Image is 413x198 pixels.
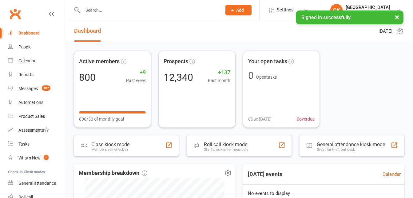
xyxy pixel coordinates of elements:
[256,75,277,80] span: Open tasks
[79,169,147,178] span: Membership breakdown
[18,114,45,119] div: Product Sales
[297,116,315,122] span: 0 overdue
[81,6,217,14] input: Search...
[248,71,254,80] div: 0
[317,147,385,152] div: Great for the front desk
[74,20,101,42] a: Dashboard
[8,137,65,151] a: Tasks
[330,4,343,16] div: OK
[208,77,230,84] span: Past month
[8,151,65,165] a: What's New1
[18,155,41,160] div: What's New
[225,5,252,15] button: Add
[18,72,34,77] div: Reports
[164,72,193,82] div: 12,340
[8,54,65,68] a: Calendar
[164,57,188,66] span: Prospects
[8,109,65,123] a: Product Sales
[79,57,120,66] span: Active members
[8,26,65,40] a: Dashboard
[91,142,129,147] div: Class kiosk mode
[18,58,36,63] div: Calendar
[383,171,401,178] a: Calendar
[18,44,31,49] div: People
[7,6,23,22] a: Clubworx
[79,116,124,122] span: 800/30 of monthly goal
[243,169,287,180] h3: [DATE] events
[346,10,390,16] div: ACA Network
[204,142,248,147] div: Roll call kiosk mode
[44,155,49,160] span: 1
[18,86,38,91] div: Messages
[391,10,403,24] button: ×
[317,142,385,147] div: General attendance kiosk mode
[8,82,65,96] a: Messages 107
[248,57,287,66] span: Your open tasks
[277,3,294,17] span: Settings
[8,176,65,190] a: General attendance kiosk mode
[379,27,392,35] span: [DATE]
[126,68,146,77] span: +9
[91,147,129,152] div: Members self check-in
[8,123,65,137] a: Assessments
[79,72,96,82] div: 800
[346,5,390,10] div: [GEOGRAPHIC_DATA]
[18,142,30,146] div: Tasks
[236,8,244,13] span: Add
[18,31,40,35] div: Dashboard
[8,40,65,54] a: People
[18,128,49,133] div: Assessments
[8,96,65,109] a: Automations
[204,147,248,152] div: Staff check-in for members
[42,85,50,91] span: 107
[301,14,351,20] span: Signed in successfully.
[18,100,43,105] div: Automations
[18,181,56,186] div: General attendance
[8,68,65,82] a: Reports
[248,116,272,122] span: 0 Due [DATE]
[208,68,230,77] span: +137
[126,77,146,84] span: Past week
